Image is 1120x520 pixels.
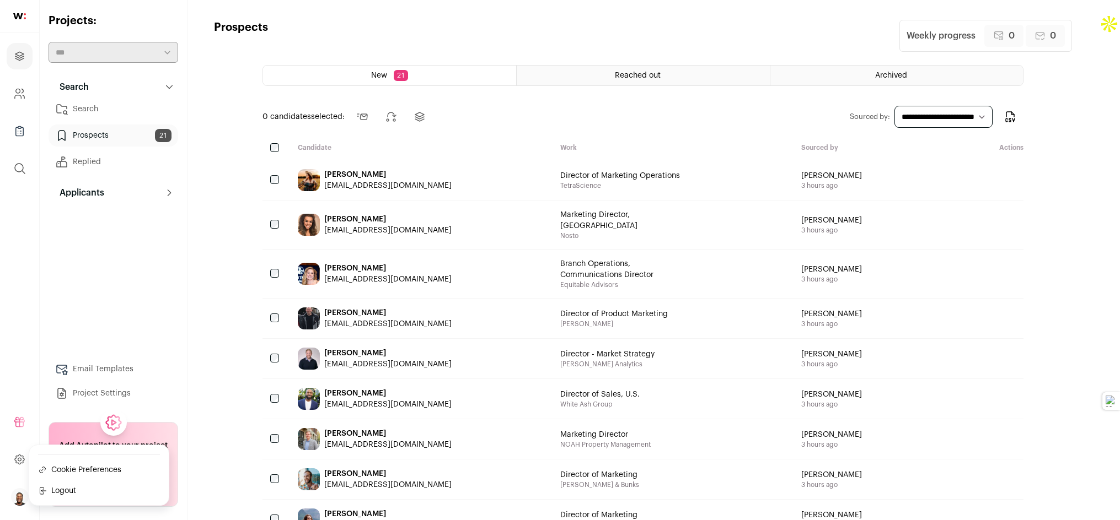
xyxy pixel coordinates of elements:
a: Replied [49,151,178,173]
a: Add Autopilot to your project Stop scrolling, start hiring. Just tell us what you need. Our exper... [49,422,178,507]
div: [PERSON_NAME] [324,468,452,479]
span: [PERSON_NAME] [801,349,862,360]
span: [PERSON_NAME] [801,469,862,480]
span: 3 hours ago [801,275,862,284]
span: 3 hours ago [801,226,862,235]
div: [PERSON_NAME] [324,169,452,180]
span: 3 hours ago [801,181,862,190]
span: Archived [875,72,907,79]
div: [EMAIL_ADDRESS][DOMAIN_NAME] [324,439,452,450]
span: 3 hours ago [801,400,862,409]
button: Applicants [49,182,178,204]
span: 0 [1009,29,1015,42]
div: [PERSON_NAME] [324,508,452,519]
button: Search [49,76,178,98]
div: [EMAIL_ADDRESS][DOMAIN_NAME] [324,359,452,370]
span: Branch Operations, Communications Director [560,258,693,280]
button: Export to CSV [997,104,1023,130]
span: New [371,72,387,79]
span: Director of Product Marketing [560,308,668,319]
img: 17260293-medium_jpg [11,488,29,506]
label: Sourced by: [850,112,890,121]
span: Director - Market Strategy [560,349,655,360]
span: Marketing Director, [GEOGRAPHIC_DATA] [560,209,693,231]
span: Reached out [615,72,661,79]
div: [PERSON_NAME] [324,214,452,225]
a: Reached out [517,66,769,85]
span: Director of Sales, U.S. [560,389,640,400]
img: wellfound-shorthand-0d5821cbd27db2630d0214b213865d53afaa358527fdda9d0ea32b1df1b89c2c.svg [13,13,26,19]
a: Search [49,98,178,120]
img: 9cd0cd032b1a96d9ff801136c374b1be74efeb935af532e6dec667b9442b8ffa [298,214,320,236]
img: 0e15404be8e998e3f788a38718f530aa96cb69622d99236f694864aeeee73161 [298,348,320,370]
a: Company and ATS Settings [7,80,33,107]
button: Logout [38,485,160,496]
span: 3 hours ago [801,360,862,369]
img: eaf4ee5370e4d645cf70bf27e4219ba40f67784ead615864af6fa56b9a19312d [298,468,320,490]
span: White Ash Group [560,400,640,409]
a: Project Settings [49,382,178,404]
h2: Projects: [49,13,178,29]
span: Marketing Director [560,429,651,440]
button: Open dropdown [11,488,29,506]
span: selected: [262,111,345,122]
span: 0 candidates [262,113,311,121]
span: [PERSON_NAME] [801,264,862,275]
a: Prospects21 [49,124,178,147]
span: TetraScience [560,181,680,190]
span: 3 hours ago [801,480,862,489]
a: Archived [770,66,1023,85]
h1: Prospects [214,20,268,52]
div: [EMAIL_ADDRESS][DOMAIN_NAME] [324,274,452,285]
img: 48f66904e2b906ed44fc5129634b55235cf7ef7775da0543aee0e4daa846490d [298,307,320,329]
h2: Add Autopilot to your project [59,440,168,451]
span: [PERSON_NAME] [801,215,862,226]
p: Applicants [53,186,104,199]
div: Work [551,143,792,154]
span: Director of Marketing [560,469,639,480]
a: Email Templates [49,358,178,380]
a: Company Lists [7,118,33,144]
a: Projects [7,43,33,69]
img: 3abeb6f3d67154fb8b00adb6c1b010af3082cd5d1c03f217a91dddda1aab9285 [298,388,320,410]
img: 16e52e8d56c8eb5140ae5510a1754f48d27f2ce24bff5ccfa75a44f3c150aaf5.jpg [298,263,320,285]
span: 21 [394,70,408,81]
span: [PERSON_NAME] [801,308,862,319]
div: [PERSON_NAME] [324,388,452,399]
div: [PERSON_NAME] [324,348,452,359]
span: [PERSON_NAME] [801,389,862,400]
p: Search [53,80,89,94]
a: Cookie Preferences [38,463,160,476]
span: 3 hours ago [801,319,862,328]
span: 3 hours ago [801,440,862,449]
div: [PERSON_NAME] [324,428,452,439]
span: [PERSON_NAME] & Bunks [560,480,639,489]
div: Actions [962,143,1023,154]
div: [EMAIL_ADDRESS][DOMAIN_NAME] [324,399,452,410]
div: [EMAIL_ADDRESS][DOMAIN_NAME] [324,180,452,191]
img: Apollo [1098,13,1120,35]
span: [PERSON_NAME] [801,170,862,181]
span: NOAH Property Management [560,440,651,449]
span: [PERSON_NAME] [801,429,862,440]
div: [EMAIL_ADDRESS][DOMAIN_NAME] [324,225,452,236]
div: [EMAIL_ADDRESS][DOMAIN_NAME] [324,479,452,490]
span: 0 [1050,29,1056,42]
span: 21 [155,129,172,142]
span: Nosto [560,231,693,240]
div: [EMAIL_ADDRESS][DOMAIN_NAME] [324,318,452,329]
span: Director of Marketing Operations [560,170,680,181]
img: 03877b836c737d9b7eeea1eefbdeea1bb3cc7eed0b5ff83f23c02fd0c822482e [298,428,320,450]
div: Candidate [289,143,551,154]
div: Sourced by [792,143,962,154]
div: Weekly progress [907,29,976,42]
span: [PERSON_NAME] Analytics [560,360,655,369]
span: Equitable Advisors [560,280,693,289]
span: [PERSON_NAME] [560,319,668,328]
img: 78aa17188be20abd2f107bf535579fdb1ee0801a88fff4723389540f81bcfa2b [298,169,320,191]
div: [PERSON_NAME] [324,307,452,318]
div: [PERSON_NAME] [324,263,452,274]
